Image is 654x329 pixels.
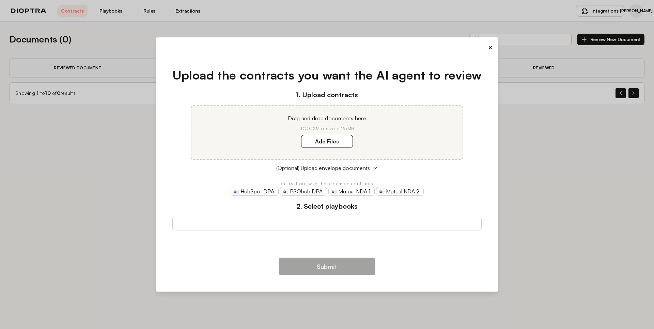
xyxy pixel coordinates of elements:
[200,125,454,132] p: .DOCX Max size of 25MB
[280,187,327,196] a: PSOhub DPA
[172,66,482,84] h1: Upload the contracts you want the AI agent to review
[279,258,375,275] button: Submit
[231,187,279,196] a: HubSpot DPA
[301,135,353,148] label: Add Files
[276,164,370,172] span: (Optional) Upload envelope documents
[172,164,482,172] button: (Optional) Upload envelope documents
[200,114,454,122] p: Drag and drop documents here
[376,187,424,196] a: Mutual NDA 2
[488,43,493,52] button: ×
[172,90,482,100] h3: 1. Upload contracts
[172,180,482,187] p: or try it out with these sample contracts
[172,201,482,211] h3: 2. Select playbooks
[328,187,375,196] a: Mutual NDA 1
